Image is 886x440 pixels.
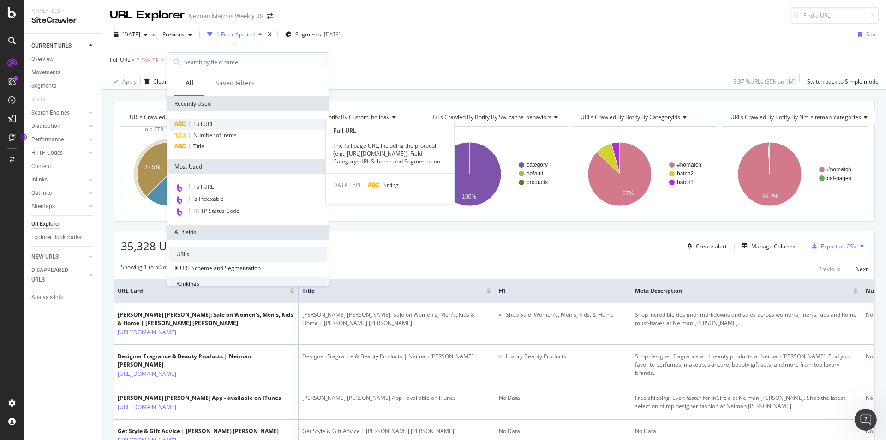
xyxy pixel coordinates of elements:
span: URLs Crawled By Botify By categoryids [581,113,680,121]
div: Recently Used [167,96,329,111]
text: products [527,179,548,186]
div: CURRENT URLS [31,41,72,51]
a: Search Engines [31,108,86,118]
text: cat-pages [827,175,851,181]
div: Save [866,30,879,38]
div: A chart. [421,134,567,214]
span: Segments [295,30,321,38]
input: Find a URL [790,7,879,24]
a: CURRENT URLS [31,41,86,51]
div: Visits [31,95,45,104]
input: Search by field name [183,55,326,69]
div: Segments [31,81,56,91]
div: No Data [499,394,627,402]
div: Shop designer fragrance and beauty products at Neiman [PERSON_NAME]. Find your favorite perfumes,... [635,352,858,377]
div: Saved Filters [216,78,255,88]
button: 1 Filter Applied [204,27,266,42]
span: Number of items [193,131,237,139]
span: Full URL [110,56,130,64]
text: batch2 [677,170,694,177]
div: A chart. [722,134,868,214]
div: Previous [818,265,840,273]
span: Full URL [193,183,214,191]
a: HTTP Codes [31,148,86,158]
span: 35,328 URLs found [121,238,219,253]
a: Explorer Bookmarks [31,233,96,242]
text: #nomatch [677,162,701,168]
h4: URLs Crawled By Botify By custom_holiday [278,110,409,125]
div: Export as CSV [821,242,856,250]
div: No Data [635,427,858,435]
button: Export as CSV [808,239,856,253]
iframe: Intercom live chat [855,409,877,431]
div: Search Engines [31,108,70,118]
button: Create alert [683,239,727,253]
div: [DATE] [324,30,341,38]
a: [URL][DOMAIN_NAME] [118,328,176,337]
svg: A chart. [121,134,267,214]
div: Full URL [326,127,454,134]
a: [URL][DOMAIN_NAME] [118,369,176,379]
div: 3.37 % URLs ( 35K on 1M ) [733,78,796,85]
a: DISAPPEARED URLS [31,265,86,285]
a: Visits [31,95,54,104]
div: Manage Columns [751,242,796,250]
div: HTTP Codes [31,148,63,158]
span: Hold CTRL while clicking to filter the report. [141,126,246,133]
div: Designer Fragrance & Beauty Products | Neiman [PERSON_NAME] [302,352,491,361]
a: Performance [31,135,86,145]
div: Neiman Marcus Weekly JS [188,12,263,21]
span: URLs Crawled By Botify By custom_holiday [280,113,389,121]
span: = [132,56,135,64]
a: NEW URLS [31,252,86,262]
div: Clear [153,78,167,85]
a: Analysis Info [31,293,96,302]
h4: URLs Crawled By Botify By categoryids [579,110,709,125]
span: Meta Description [635,287,839,295]
div: Inlinks [31,175,48,185]
a: Overview [31,54,96,64]
h4: URLs Crawled By Botify By pagetype [128,110,258,125]
li: Luxury Beauty Products [506,352,627,361]
span: URLs Crawled By Botify By pagetype [130,113,222,121]
svg: A chart. [572,134,718,214]
div: Get Style & Gift Advice | [PERSON_NAME] [PERSON_NAME] [118,427,279,435]
div: Designer Fragrance & Beauty Products | Neiman [PERSON_NAME] [118,352,294,369]
button: Manage Columns [738,241,796,252]
text: 37.5% [144,164,160,170]
div: Rankings [169,277,327,291]
h4: URLs Crawled By Botify By nm_sitemap_categories [729,110,875,125]
span: Is Indexable [193,195,224,203]
a: Url Explorer [31,219,96,229]
text: 99.2% [763,193,778,199]
span: URLs Crawled By Botify By sw_cache_behaviors [430,113,551,121]
a: Outlinks [31,188,86,198]
div: DISAPPEARED URLS [31,265,78,285]
div: Movements [31,68,60,78]
span: URLs Crawled By Botify By nm_sitemap_categories [730,113,861,121]
button: Apply [110,74,137,89]
button: Previous [159,27,196,42]
div: URLs [169,247,327,262]
a: Content [31,162,96,171]
div: Free shipping. Even faster for InCircle at Neiman [PERSON_NAME]. Shop the latest selection of top... [635,394,858,410]
div: Outlinks [31,188,52,198]
text: default [527,170,544,177]
div: All [186,78,193,88]
button: Save [855,27,879,42]
button: Segments[DATE] [281,27,344,42]
span: Full URL [193,120,214,128]
button: Switch back to Simple mode [803,74,879,89]
div: 1 Filter Applied [216,30,255,38]
div: Analytics [31,7,95,15]
div: Get Style & Gift Advice | [PERSON_NAME] [PERSON_NAME] [302,427,491,435]
div: [PERSON_NAME] [PERSON_NAME] App - available on iTunes [302,394,491,402]
span: Title [302,287,473,295]
a: Sitemaps [31,202,86,211]
h4: URLs Crawled By Botify By sw_cache_behaviors [428,110,565,125]
div: Explorer Bookmarks [31,233,81,242]
div: Overview [31,54,54,64]
span: Previous [159,30,185,38]
span: URL Scheme and Segmentation [180,264,261,272]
